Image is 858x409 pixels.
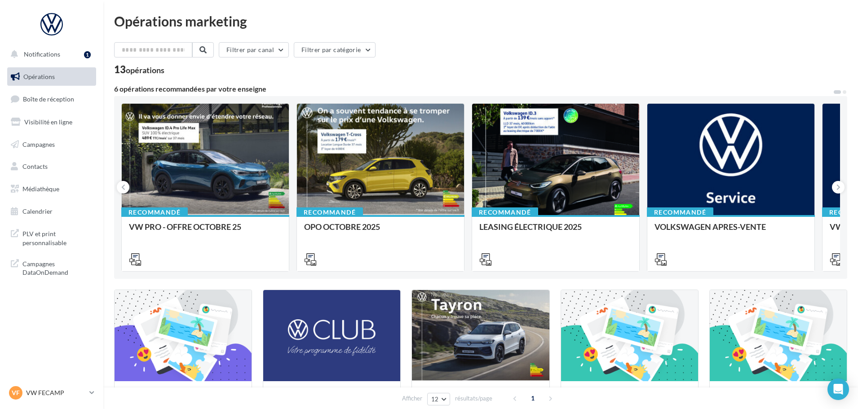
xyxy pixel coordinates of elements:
span: Opérations [23,73,55,80]
div: Recommandé [296,207,363,217]
a: Campagnes [5,135,98,154]
div: Opérations marketing [114,14,847,28]
button: Filtrer par catégorie [294,42,376,57]
div: LEASING ÉLECTRIQUE 2025 [479,222,632,240]
div: Recommandé [121,207,188,217]
span: VF [12,388,20,397]
a: Contacts [5,157,98,176]
p: VW FECAMP [26,388,86,397]
div: OPO OCTOBRE 2025 [304,222,457,240]
span: PLV et print personnalisable [22,228,93,247]
span: Afficher [402,394,422,403]
span: Visibilité en ligne [24,118,72,126]
span: Calendrier [22,207,53,215]
span: Campagnes DataOnDemand [22,258,93,277]
a: Calendrier [5,202,98,221]
div: 13 [114,65,164,75]
a: PLV et print personnalisable [5,224,98,251]
span: Campagnes [22,140,55,148]
span: 12 [431,396,439,403]
a: Boîte de réception [5,89,98,109]
a: Médiathèque [5,180,98,198]
div: Open Intercom Messenger [827,378,849,400]
span: Médiathèque [22,185,59,193]
div: 6 opérations recommandées par votre enseigne [114,85,833,92]
span: résultats/page [455,394,492,403]
button: Notifications 1 [5,45,94,64]
span: Notifications [24,50,60,58]
a: Campagnes DataOnDemand [5,254,98,281]
a: VF VW FECAMP [7,384,96,401]
div: Recommandé [647,207,713,217]
span: Boîte de réception [23,95,74,103]
a: Opérations [5,67,98,86]
span: Contacts [22,163,48,170]
div: Recommandé [472,207,538,217]
div: VW PRO - OFFRE OCTOBRE 25 [129,222,282,240]
div: 1 [84,51,91,58]
button: 12 [427,393,450,405]
div: VOLKSWAGEN APRES-VENTE [655,222,807,240]
div: opérations [126,66,164,74]
a: Visibilité en ligne [5,113,98,132]
span: 1 [526,391,540,405]
button: Filtrer par canal [219,42,289,57]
